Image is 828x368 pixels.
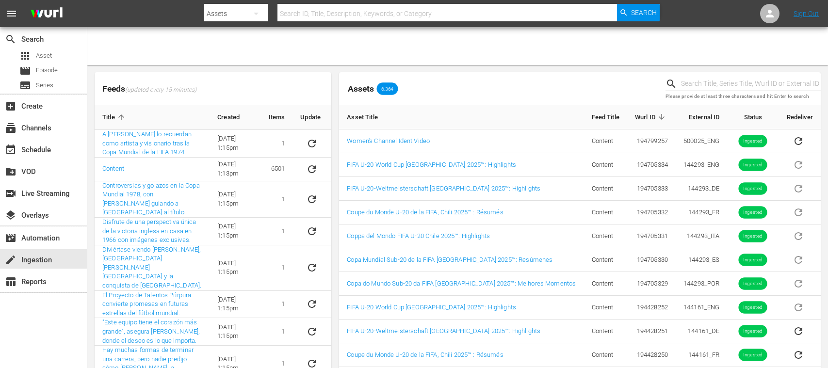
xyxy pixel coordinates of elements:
td: [DATE] 1:15pm [210,245,261,291]
span: Wurl ID [635,112,668,121]
td: 144293_ENG [676,153,727,177]
span: Channels [5,122,16,134]
span: Ingested [739,209,767,216]
input: Search Title, Series Title, Wurl ID or External ID [681,77,821,91]
td: 194705330 [627,248,676,272]
td: 1 [261,181,293,218]
span: Automation [5,232,16,244]
td: 1 [261,318,293,346]
span: Ingested [739,185,767,192]
span: Asset is in future lineups. Remove all episodes that contain this asset before redelivering [787,160,810,168]
td: 1 [261,130,293,158]
button: Search [617,4,660,21]
td: 194428251 [627,320,676,343]
span: Assets [348,84,374,94]
td: [DATE] 1:15pm [210,130,261,158]
span: Asset is in future lineups. Remove all episodes that contain this asset before redelivering [787,208,810,215]
td: Content [584,296,627,320]
a: Women's Channel Ident Video [347,137,430,144]
span: Search [5,33,16,45]
span: Asset [36,51,52,61]
td: Content [584,224,627,248]
td: 1 [261,291,293,319]
td: Content [584,248,627,272]
th: Feed Title [584,105,627,129]
a: "Este equipo tiene el corazón más grande", asegura [PERSON_NAME], donde el deseo es lo que importa. [102,319,200,344]
td: 1 [261,245,293,291]
th: Items [261,105,293,130]
span: Asset is in future lineups. Remove all episodes that contain this asset before redelivering [787,256,810,263]
td: 1 [261,218,293,245]
span: Ingested [739,304,767,311]
td: 500025_ENG [676,129,727,153]
span: Ingested [739,280,767,288]
span: Asset is in future lineups. Remove all episodes that contain this asset before redelivering [787,279,810,287]
span: Overlays [5,209,16,221]
td: [DATE] 1:15pm [210,318,261,346]
span: Ingested [739,256,767,264]
span: Asset [19,50,31,62]
a: Disfrute de una perspectiva única de la victoria inglesa en casa en 1966 con imágenes exclusivas. [102,218,196,243]
td: 194705333 [627,177,676,201]
span: menu [6,8,17,19]
img: ans4CAIJ8jUAAAAAAAAAAAAAAAAAAAAAAAAgQb4GAAAAAAAAAAAAAAAAAAAAAAAAJMjXAAAAAAAAAAAAAAAAAAAAAAAAgAT5G... [23,2,70,25]
a: FIFA U-20-Weltmeisterschaft [GEOGRAPHIC_DATA] 2025™: Highlights [347,327,540,335]
td: Content [584,320,627,343]
a: Controversias y golazos en la Copa Mundial 1978, con [PERSON_NAME] guiando a [GEOGRAPHIC_DATA] al... [102,182,200,216]
a: Diviértase viendo [PERSON_NAME], [GEOGRAPHIC_DATA][PERSON_NAME][GEOGRAPHIC_DATA] y la conquista d... [102,246,201,289]
span: Series [19,80,31,91]
td: [DATE] 1:13pm [210,158,261,181]
span: (updated every 15 minutes) [125,86,196,94]
td: 6501 [261,158,293,181]
span: Ingested [739,161,767,169]
a: FIFA U-20 World Cup [GEOGRAPHIC_DATA] 2025™: Highlights [347,161,516,168]
td: 194705331 [627,224,676,248]
a: Coupe du Monde U-20 de la FIFA, Chili 2025™ : Résumés [347,351,503,358]
th: Status [727,105,779,129]
td: 144293_DE [676,177,727,201]
td: Content [584,129,627,153]
td: [DATE] 1:15pm [210,218,261,245]
span: Ingestion [5,254,16,266]
a: A [PERSON_NAME] lo recuerdan como artista y visionario tras la Copa Mundial de la FIFA 1974. [102,130,192,156]
td: 144293_ITA [676,224,727,248]
a: Copa Mundial Sub-20 de la FIFA [GEOGRAPHIC_DATA] 2025™: Resúmenes [347,256,552,263]
td: 144293_ES [676,248,727,272]
span: Asset is in future lineups. Remove all episodes that contain this asset before redelivering [787,232,810,239]
span: Live Streaming [5,188,16,199]
span: Schedule [5,144,16,156]
a: Copa do Mundo Sub-20 da FIFA [GEOGRAPHIC_DATA] 2025™: Melhores Momentos [347,280,576,287]
span: Series [36,80,53,90]
p: Please provide at least three characters and hit Enter to search [666,93,821,101]
span: Asset is in future lineups. Remove all episodes that contain this asset before redelivering [787,184,810,192]
a: Coppa del Mondo FIFA U-20 Chile 2025™: Highlights [347,232,490,240]
td: Content [584,153,627,177]
span: Title [102,113,128,122]
a: FIFA U-20 World Cup [GEOGRAPHIC_DATA] 2025™: Highlights [347,304,516,311]
td: [DATE] 1:15pm [210,181,261,218]
td: 194428250 [627,343,676,367]
td: 144161_ENG [676,296,727,320]
td: 194799257 [627,129,676,153]
td: 144161_DE [676,320,727,343]
span: 6,364 [376,86,398,92]
span: Episode [36,65,58,75]
span: Reports [5,276,16,288]
span: Ingested [739,138,767,145]
a: Content [102,165,124,172]
td: 194428252 [627,296,676,320]
td: 194705334 [627,153,676,177]
table: sticky table [339,105,821,367]
span: Created [217,113,252,122]
th: Redeliver [779,105,821,129]
td: 194705329 [627,272,676,296]
span: Create [5,100,16,112]
span: Ingested [739,233,767,240]
td: [DATE] 1:15pm [210,291,261,319]
span: Search [631,4,657,21]
span: Episode [19,65,31,77]
td: Content [584,177,627,201]
td: 144161_FR [676,343,727,367]
a: Coupe du Monde U-20 de la FIFA, Chili 2025™ : Résumés [347,208,503,216]
td: 144293_FR [676,201,727,224]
